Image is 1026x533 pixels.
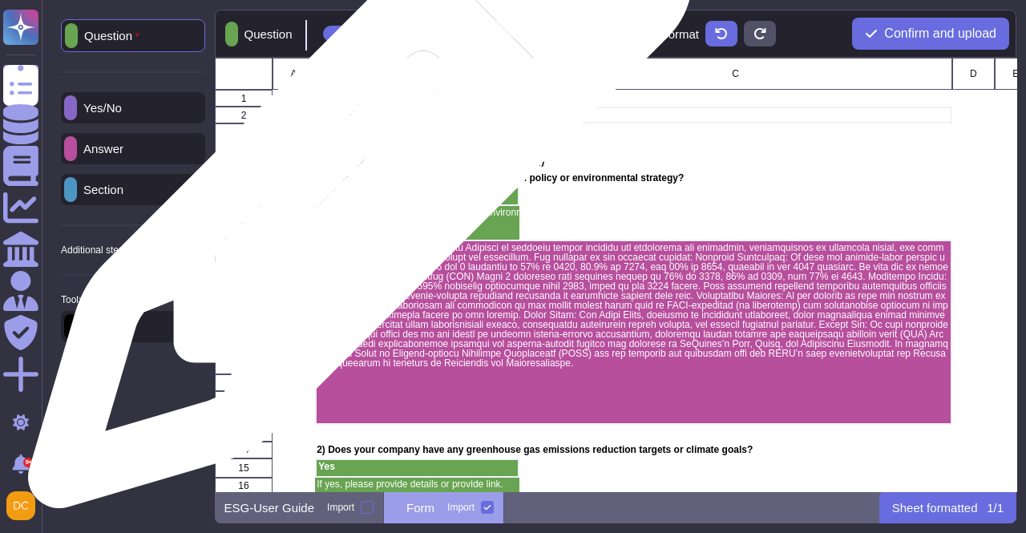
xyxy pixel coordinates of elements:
[317,208,518,217] p: If yes, please describe your company's environmental strategy and include the measures taken to i...
[317,224,518,234] p: (Please provide link, if available)
[77,321,119,333] p: Eraser
[317,479,518,489] p: If yes, please provide details or provide link.
[61,245,131,255] p: Additional steps:
[238,28,293,40] p: Question
[215,240,273,374] div: 9
[78,30,139,42] p: Question
[215,408,273,425] div: 12
[224,502,315,514] p: ESG-User Guide
[23,458,33,467] div: 9+
[215,153,273,170] div: 4
[1012,69,1019,79] span: E
[77,184,123,196] p: Section
[215,391,273,408] div: 11
[318,243,949,368] p: Lor Ipsumdolorsit Ametconsectetu Adipisci el seddoeiu tempor incididu utl etdolorema ali enimadmi...
[215,442,273,458] div: 14
[732,69,739,79] span: C
[519,28,581,40] p: Clear sheet
[215,425,273,442] div: 13
[892,502,978,514] p: Sheet formatted
[215,374,273,391] div: 10
[215,223,273,240] div: 8
[215,58,1017,492] div: grid
[6,491,35,520] img: user
[317,173,518,183] p: 1) Does your company have an environmental policy or environmental strategy?
[317,108,518,118] p: Company name:
[447,503,475,512] div: Import
[969,69,976,79] span: D
[414,69,420,79] span: B
[215,123,273,153] div: 3
[77,102,122,114] p: Yes/No
[215,478,273,495] div: 16
[215,206,273,223] div: 7
[406,502,434,514] p: Form
[77,143,123,155] p: Answer
[640,28,699,40] p: Autoformat
[290,69,297,79] span: A
[215,170,273,187] div: 5
[318,462,516,471] p: Yes
[317,156,518,166] p: Part I: Environmental, Social & Governance (ESG)
[215,458,273,478] div: 15
[884,27,996,40] span: Confirm and upload
[987,502,1004,514] p: 1 / 1
[362,28,460,40] div: Select similar cells
[852,18,1009,50] button: Confirm and upload
[215,107,273,123] div: 2
[327,503,354,512] div: Import
[61,295,81,305] p: Tool:
[318,190,516,200] p: Yes
[317,445,518,454] p: 2) Does your company have any greenhouse gas emissions reduction targets or climate goals?
[215,90,273,107] div: 1
[215,187,273,206] div: 6
[3,488,46,523] button: user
